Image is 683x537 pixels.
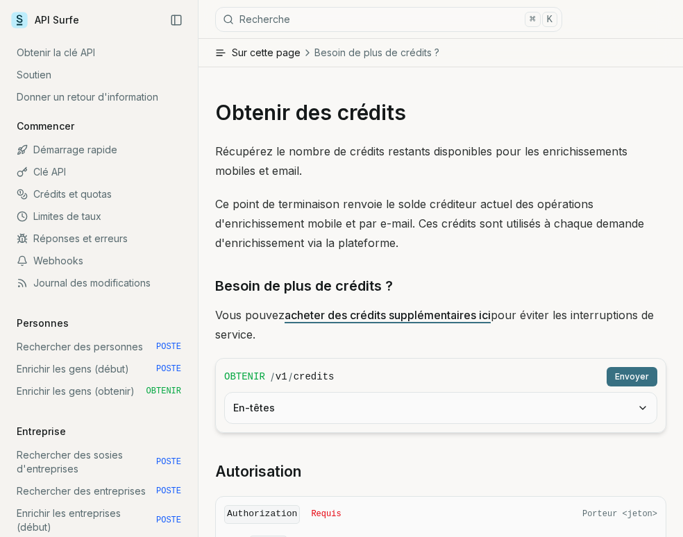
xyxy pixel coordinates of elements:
font: Requis [311,509,341,519]
font: Donner un retour d'information [17,91,158,103]
font: Vous pouvez [215,308,285,322]
a: Obtenir la clé API [11,42,187,64]
font: Commencer [17,120,74,132]
font: Webhooks [33,255,83,266]
a: Rechercher des personnes POSTE [11,336,187,358]
font: Journal des modifications [33,277,151,289]
code: Authorization [224,505,300,524]
code: credits [294,370,335,384]
font: Clé API [33,166,66,178]
font: Enrichir les entreprises (début) [17,507,121,533]
font: POSTE [156,457,181,467]
font: API Surfe [35,14,79,26]
font: / [271,370,274,382]
a: Journal des modifications [11,272,187,294]
a: Donner un retour d'information [11,86,187,108]
font: Crédits et quotas [33,188,112,200]
a: Réponses et erreurs [11,228,187,250]
font: Besoin de plus de crédits ? [215,278,393,294]
font: Porteur <jeton> [582,509,657,519]
font: POSTE [156,486,181,496]
kbd: K [542,12,557,27]
button: Réduire la barre latérale [166,10,187,31]
button: Sur cette pageBesoin de plus de crédits ? [199,39,683,67]
a: Clé API [11,161,187,183]
font: Autorisation [215,463,301,480]
a: Rechercher des sosies d'entreprises POSTE [11,444,187,480]
font: Enrichir les gens (début) [17,363,129,375]
font: Ce point de terminaison renvoie le solde créditeur actuel des opérations d'enrichissement mobile ... [215,197,644,250]
font: Envoyer [615,371,649,382]
a: Démarrage rapide [11,139,187,161]
a: Enrichir les gens (début) POSTE [11,358,187,380]
font: En-têtes [233,402,275,414]
font: Obtenir des crédits [215,100,406,125]
button: En-têtes [225,393,657,423]
font: Sur cette page [232,46,301,58]
font: Enrichir les gens (obtenir) [17,385,135,397]
button: Recherche⌘K [215,7,562,32]
a: Limites de taux [11,205,187,228]
code: v1 [276,370,287,384]
a: Rechercher des entreprises POSTE [11,480,187,502]
font: Limites de taux [33,210,101,222]
font: / [289,370,292,382]
font: Personnes [17,317,69,329]
font: Rechercher des personnes [17,341,143,352]
a: API Surfe [11,10,79,31]
button: Envoyer [607,367,657,386]
font: Recherche [239,13,290,25]
font: Démarrage rapide [33,144,117,155]
font: Obtenir la clé API [17,46,95,58]
a: Besoin de plus de crédits ? [215,275,393,297]
font: OBTENIR [146,386,181,396]
a: Soutien [11,64,187,86]
font: Besoin de plus de crédits ? [314,46,439,58]
font: Réponses et erreurs [33,232,128,244]
a: acheter des crédits supplémentaires ici [285,308,491,322]
a: Webhooks [11,250,187,272]
font: POSTE [156,515,181,525]
a: Autorisation [215,462,301,481]
font: POSTE [156,364,181,374]
font: OBTENIR [224,371,265,382]
font: Rechercher des entreprises [17,485,146,497]
font: Récupérez le nombre de crédits restants disponibles pour les enrichissements mobiles et email. [215,144,627,178]
font: Entreprise [17,425,66,437]
a: Enrichir les gens (obtenir) OBTENIR [11,380,187,402]
a: Crédits et quotas [11,183,187,205]
font: Rechercher des sosies d'entreprises [17,449,123,475]
kbd: ⌘ [525,12,540,27]
font: POSTE [156,342,181,352]
font: Soutien [17,69,51,80]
